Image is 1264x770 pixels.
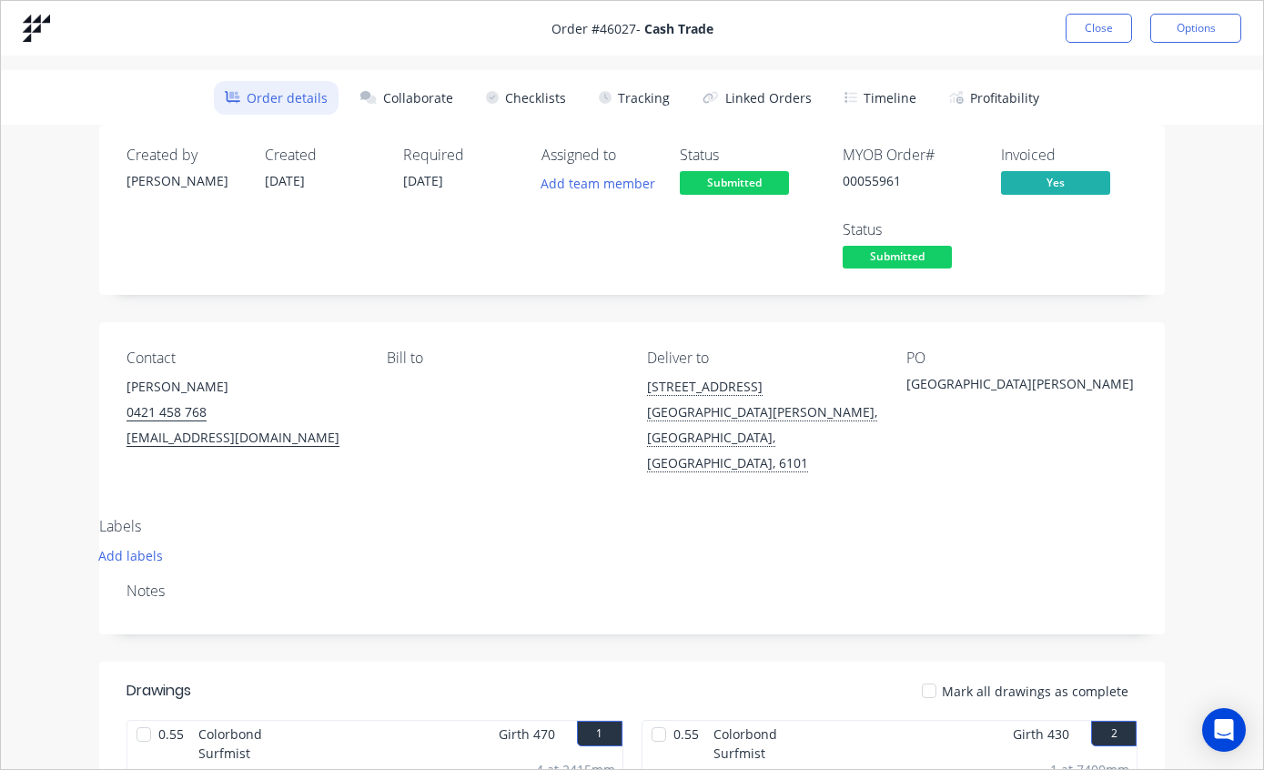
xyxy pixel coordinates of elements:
div: [PERSON_NAME] [126,171,236,190]
span: Order # 46027 - [551,19,713,38]
div: Drawings [126,680,191,702]
div: Required [403,147,512,164]
button: 1 [577,721,622,746]
div: 00055961 [843,171,979,190]
img: Factory [23,15,50,42]
div: Deliver to [647,350,878,367]
div: Notes [126,583,1138,600]
div: [GEOGRAPHIC_DATA][PERSON_NAME] [906,374,1134,400]
div: Contact [126,350,358,367]
span: [DATE] [265,172,305,189]
span: 0.55 [151,721,191,753]
span: Girth 430 [1013,721,1069,747]
div: [PERSON_NAME]0421 458 768[EMAIL_ADDRESS][DOMAIN_NAME] [126,374,358,451]
strong: Cash Trade [644,20,713,37]
div: Invoiced [1001,147,1138,164]
button: 2 [1091,721,1137,746]
button: Submitted [680,171,789,198]
span: [DATE] [403,172,443,189]
button: Close [1066,14,1132,43]
button: Linked Orders [692,81,823,115]
div: [STREET_ADDRESS][GEOGRAPHIC_DATA][PERSON_NAME], [GEOGRAPHIC_DATA], [GEOGRAPHIC_DATA], 6101 [647,374,878,476]
button: Submitted [843,246,952,273]
div: Open Intercom Messenger [1202,708,1246,752]
button: Tracking [588,81,681,115]
div: Labels [99,518,527,535]
div: PO [906,350,1138,367]
span: 0.55 [666,721,706,753]
div: [PERSON_NAME] [126,374,358,400]
span: Submitted [680,171,789,194]
div: Status [843,221,979,238]
span: Mark all drawings as complete [942,682,1128,701]
span: Submitted [843,246,952,268]
div: Created by [126,147,236,164]
div: MYOB Order # [843,147,979,164]
button: Options [1150,14,1241,43]
button: Checklists [475,81,577,115]
span: Colorbond Surfmist [191,721,319,753]
button: Profitability [938,81,1050,115]
button: Timeline [834,81,927,115]
div: Status [680,147,789,164]
button: Order details [214,81,339,115]
span: Colorbond Surfmist [706,721,834,753]
span: Girth 470 [499,721,555,747]
div: Assigned to [541,147,651,164]
button: Add labels [89,543,173,568]
button: Collaborate [349,81,464,115]
span: Yes [1001,171,1110,194]
div: Bill to [387,350,618,367]
button: Add team member [541,171,665,196]
div: Created [265,147,374,164]
button: Add team member [531,171,665,196]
